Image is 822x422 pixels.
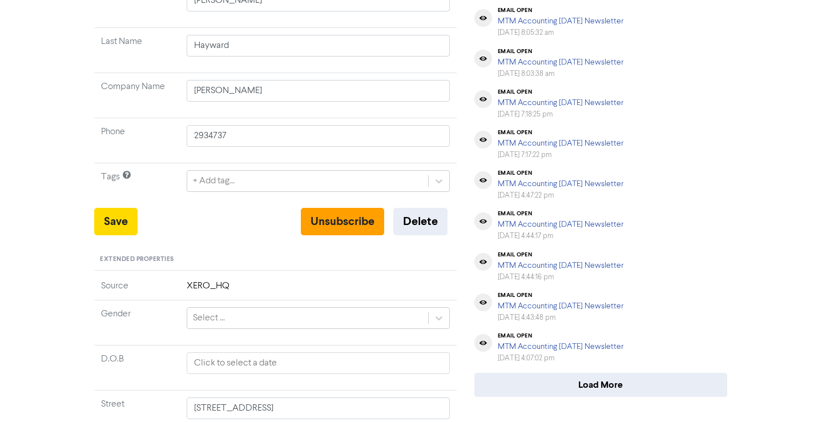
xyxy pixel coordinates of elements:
td: Phone [94,118,180,163]
div: + Add tag... [193,174,235,188]
button: Load More [474,373,727,397]
a: MTM Accounting [DATE] Newsletter [498,58,624,66]
td: Last Name [94,28,180,73]
a: MTM Accounting [DATE] Newsletter [498,17,624,25]
td: XERO_HQ [180,279,457,300]
div: [DATE] 7:17:22 pm [498,150,624,160]
a: MTM Accounting [DATE] Newsletter [498,220,624,228]
td: D.O.B [94,345,180,390]
a: MTM Accounting [DATE] Newsletter [498,262,624,270]
div: email open [498,332,624,339]
div: email open [498,7,624,14]
div: [DATE] 8:05:32 am [498,27,624,38]
div: [DATE] 4:47:22 pm [498,190,624,201]
button: Save [94,208,138,235]
div: email open [498,170,624,176]
div: email open [498,251,624,258]
div: [DATE] 4:07:02 pm [498,353,624,364]
a: MTM Accounting [DATE] Newsletter [498,180,624,188]
td: Tags [94,163,180,208]
td: Gender [94,300,180,345]
div: email open [498,292,624,299]
div: [DATE] 4:44:17 pm [498,231,624,242]
td: Source [94,279,180,300]
a: MTM Accounting [DATE] Newsletter [498,139,624,147]
div: [DATE] 4:43:48 pm [498,312,624,323]
a: MTM Accounting [DATE] Newsletter [498,343,624,351]
div: [DATE] 4:44:16 pm [498,272,624,283]
td: Company Name [94,73,180,118]
div: Extended Properties [94,249,457,271]
div: [DATE] 7:18:25 pm [498,109,624,120]
div: email open [498,210,624,217]
a: MTM Accounting [DATE] Newsletter [498,99,624,107]
div: email open [498,129,624,136]
input: Click to select a date [187,352,450,374]
div: email open [498,89,624,95]
button: Delete [393,208,448,235]
button: Unsubscribe [301,208,384,235]
div: Select ... [193,311,225,325]
div: email open [498,48,624,55]
a: MTM Accounting [DATE] Newsletter [498,302,624,310]
div: [DATE] 8:03:38 am [498,69,624,79]
iframe: Chat Widget [765,367,822,422]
